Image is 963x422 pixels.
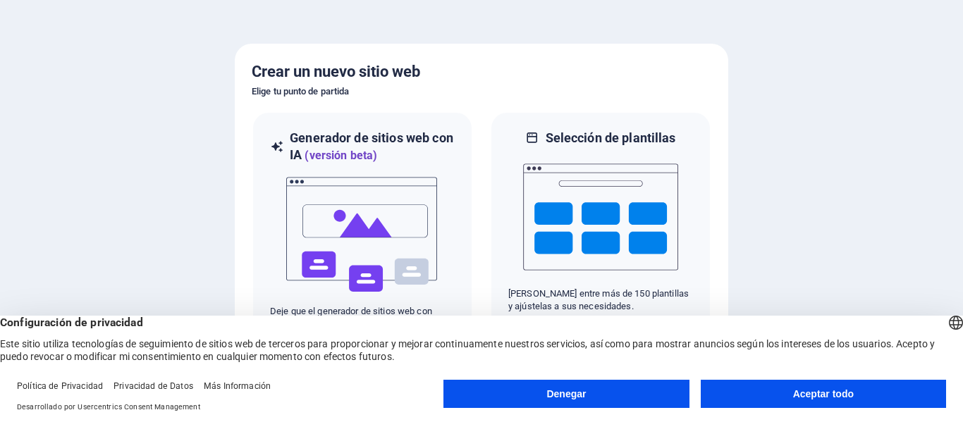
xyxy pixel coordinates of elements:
[252,63,420,80] font: Crear un nuevo sitio web
[508,288,689,311] font: [PERSON_NAME] entre más de 150 plantillas y ajústelas a sus necesidades.
[252,111,473,361] div: Generador de sitios web con IA(versión beta)aiDeje que el generador de sitios web con inteligenci...
[285,164,440,305] img: ai
[305,149,377,162] font: (versión beta)
[270,306,432,342] font: Deje que el generador de sitios web con inteligencia artificial cree un sitio web basado en sus d...
[546,130,676,145] font: Selección de plantillas
[290,130,453,162] font: Generador de sitios web con IA
[252,86,349,97] font: Elige tu punto de partida
[490,111,711,361] div: Selección de plantillas[PERSON_NAME] entre más de 150 plantillas y ajústelas a sus necesidades.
